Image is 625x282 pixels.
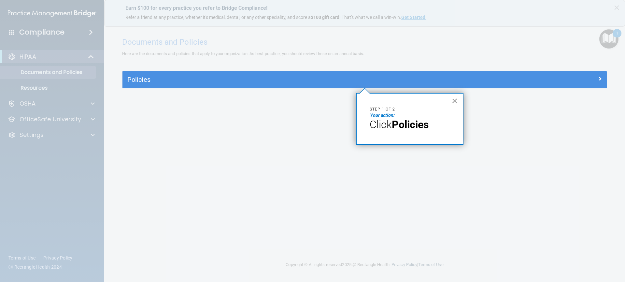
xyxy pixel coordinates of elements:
em: Your action: [370,112,394,118]
button: Close [452,96,458,106]
h5: Policies [127,76,481,83]
strong: Policies [392,118,429,131]
p: Step 1 of 2 [370,107,450,112]
span: Click [370,118,392,131]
